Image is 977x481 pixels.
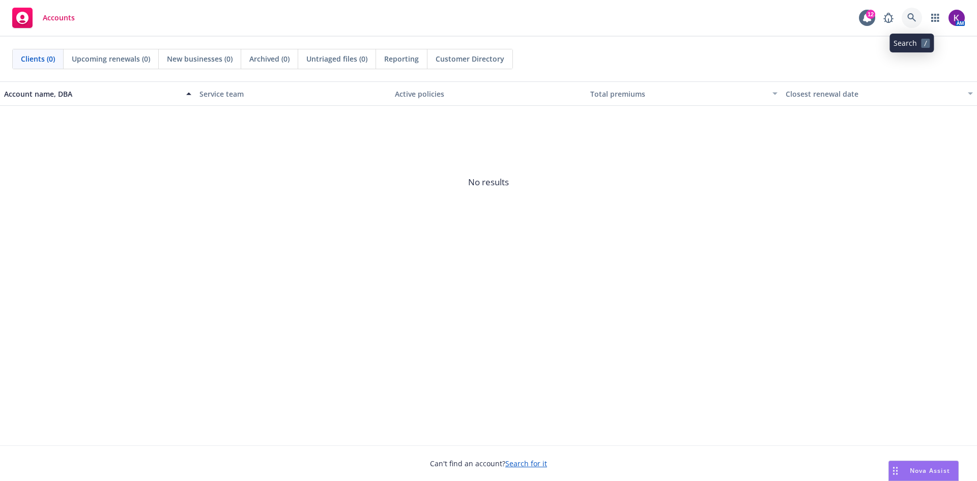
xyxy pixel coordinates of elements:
[586,81,782,106] button: Total premiums
[306,53,367,64] span: Untriaged files (0)
[786,89,962,99] div: Closest renewal date
[888,461,959,481] button: Nova Assist
[391,81,586,106] button: Active policies
[72,53,150,64] span: Upcoming renewals (0)
[43,14,75,22] span: Accounts
[505,459,547,468] a: Search for it
[436,53,504,64] span: Customer Directory
[21,53,55,64] span: Clients (0)
[384,53,419,64] span: Reporting
[8,4,79,32] a: Accounts
[878,8,899,28] a: Report a Bug
[199,89,387,99] div: Service team
[889,461,902,480] div: Drag to move
[395,89,582,99] div: Active policies
[782,81,977,106] button: Closest renewal date
[925,8,945,28] a: Switch app
[902,8,922,28] a: Search
[430,458,547,469] span: Can't find an account?
[949,10,965,26] img: photo
[866,10,875,19] div: 12
[910,466,950,475] span: Nova Assist
[249,53,290,64] span: Archived (0)
[4,89,180,99] div: Account name, DBA
[167,53,233,64] span: New businesses (0)
[195,81,391,106] button: Service team
[590,89,766,99] div: Total premiums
